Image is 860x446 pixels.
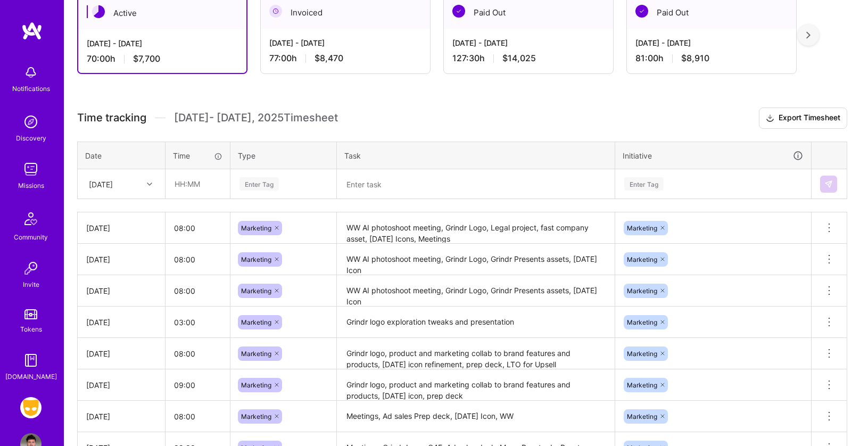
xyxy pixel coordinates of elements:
div: [DATE] [86,379,156,391]
input: HH:MM [166,308,230,336]
img: discovery [20,111,42,133]
textarea: WW AI photoshoot meeting, Grindr Logo, Grindr Presents assets, [DATE] Icon [338,276,614,305]
span: $8,910 [681,53,709,64]
div: Initiative [623,150,804,162]
span: Marketing [241,287,271,295]
span: Marketing [627,318,657,326]
div: 127:30 h [452,53,605,64]
img: Invite [20,258,42,279]
img: logo [21,21,43,40]
th: Task [337,142,615,169]
img: tokens [24,309,37,319]
img: Invoiced [269,5,282,18]
span: Marketing [627,350,657,358]
input: HH:MM [166,340,230,368]
span: Marketing [627,381,657,389]
img: right [806,31,811,39]
th: Type [230,142,337,169]
span: Marketing [241,255,271,263]
a: Grindr: Product & Marketing [18,397,44,418]
img: Paid Out [452,5,465,18]
div: [DATE] [86,348,156,359]
th: Date [78,142,166,169]
div: [DATE] - [DATE] [269,37,421,48]
div: Discovery [16,133,46,144]
div: Enter Tag [624,176,664,192]
div: Invite [23,279,39,290]
div: [DOMAIN_NAME] [5,371,57,382]
div: 81:00 h [635,53,788,64]
input: HH:MM [166,402,230,431]
textarea: Meetings, Ad sales Prep deck, [DATE] Icon, WW [338,402,614,431]
button: Export Timesheet [759,108,847,129]
textarea: WW AI photoshoot meeting, Grindr Logo, Grindr Presents assets, [DATE] Icon [338,245,614,274]
span: [DATE] - [DATE] , 2025 Timesheet [174,111,338,125]
div: [DATE] [86,317,156,328]
span: Time tracking [77,111,146,125]
img: teamwork [20,159,42,180]
textarea: WW AI photoshoot meeting, Grindr Logo, Legal project, fast company asset, [DATE] Icons, Meetings [338,213,614,243]
input: HH:MM [166,170,229,198]
img: guide book [20,350,42,371]
input: HH:MM [166,214,230,242]
img: bell [20,62,42,83]
span: Marketing [241,318,271,326]
span: Marketing [241,350,271,358]
textarea: Grindr logo, product and marketing collab to brand features and products, [DATE] icon refinement,... [338,339,614,368]
div: 77:00 h [269,53,421,64]
div: Missions [18,180,44,191]
span: Marketing [627,255,657,263]
img: Active [92,5,105,18]
div: [DATE] - [DATE] [87,38,238,49]
div: [DATE] [86,411,156,422]
img: Community [18,206,44,232]
span: Marketing [241,224,271,232]
div: [DATE] - [DATE] [635,37,788,48]
img: Submit [824,180,833,188]
div: Community [14,232,48,243]
div: [DATE] [89,178,113,189]
div: Enter Tag [239,176,279,192]
span: Marketing [241,381,271,389]
div: Time [173,150,222,161]
div: [DATE] - [DATE] [452,37,605,48]
span: $7,700 [133,53,160,64]
div: [DATE] [86,254,156,265]
img: Paid Out [635,5,648,18]
input: HH:MM [166,371,230,399]
span: Marketing [627,412,657,420]
i: icon Chevron [147,181,152,187]
span: $14,025 [502,53,536,64]
div: Notifications [12,83,50,94]
i: icon Download [766,113,774,124]
div: [DATE] [86,285,156,296]
img: Grindr: Product & Marketing [20,397,42,418]
div: [DATE] [86,222,156,234]
span: Marketing [627,224,657,232]
div: Tokens [20,324,42,335]
input: HH:MM [166,277,230,305]
div: 70:00 h [87,53,238,64]
input: HH:MM [166,245,230,274]
span: $8,470 [315,53,343,64]
textarea: Grindr logo exploration tweaks and presentation [338,308,614,337]
span: Marketing [627,287,657,295]
span: Marketing [241,412,271,420]
textarea: Grindr logo, product and marketing collab to brand features and products, [DATE] icon, prep deck [338,370,614,400]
